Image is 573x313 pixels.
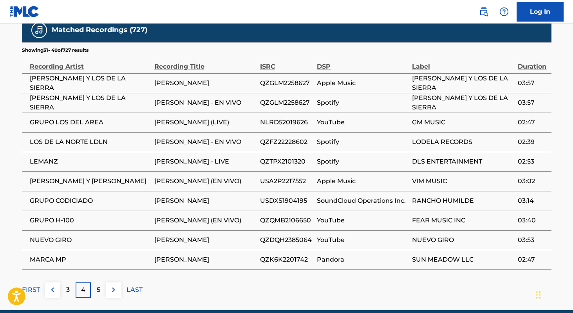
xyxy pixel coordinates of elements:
[154,78,256,88] span: [PERSON_NAME]
[9,6,40,17] img: MLC Logo
[260,255,313,264] span: QZK6K2201742
[412,216,514,225] span: FEAR MUSIC INC
[518,177,547,186] span: 03:02
[260,196,313,206] span: USDXS1904195
[154,118,256,127] span: [PERSON_NAME] (LIVE)
[127,285,143,295] p: LAST
[260,78,313,88] span: QZGLM2258627
[317,137,408,147] span: Spotify
[30,216,150,225] span: GRUPO H-100
[48,285,57,295] img: left
[30,235,150,245] span: NUEVO GIRO
[476,4,492,20] a: Public Search
[30,74,150,93] span: [PERSON_NAME] Y LOS DE LA SIERRA
[317,235,408,245] span: YouTube
[412,177,514,186] span: VIM MUSIC
[154,196,256,206] span: [PERSON_NAME]
[30,93,150,112] span: [PERSON_NAME] Y LOS DE LA SIERRA
[518,54,547,71] div: Duration
[22,47,89,54] p: Showing 31 - 40 of 727 results
[30,255,150,264] span: MARCA MP
[518,255,547,264] span: 02:47
[412,255,514,264] span: SUN MEADOW LLC
[154,235,256,245] span: [PERSON_NAME]
[412,93,514,112] span: [PERSON_NAME] Y LOS DE LA SIERRA
[518,78,547,88] span: 03:57
[154,177,256,186] span: [PERSON_NAME] (EN VIVO)
[518,137,547,147] span: 02:39
[317,78,408,88] span: Apple Music
[154,54,256,71] div: Recording Title
[412,196,514,206] span: RANCHO HUMILDE
[412,137,514,147] span: LODELA RECORDS
[317,157,408,166] span: Spotify
[536,283,541,307] div: Drag
[260,137,313,147] span: QZFZ22228602
[81,285,85,295] p: 4
[109,285,118,295] img: right
[30,54,150,71] div: Recording Artist
[154,216,256,225] span: [PERSON_NAME] (EN VIVO)
[30,137,150,147] span: LOS DE LA NORTE LDLN
[412,74,514,93] span: [PERSON_NAME] Y LOS DE LA SIERRA
[30,177,150,186] span: [PERSON_NAME] Y [PERSON_NAME]
[260,54,313,71] div: ISRC
[260,235,313,245] span: QZDQH2385064
[317,54,408,71] div: DSP
[317,118,408,127] span: YouTube
[22,285,40,295] p: FIRST
[518,157,547,166] span: 02:53
[479,7,488,16] img: search
[260,216,313,225] span: QZQMB2106650
[317,196,408,206] span: SoundCloud Operations Inc.
[30,118,150,127] span: GRUPO LOS DEL AREA
[518,216,547,225] span: 03:40
[34,25,44,35] img: Matched Recordings
[518,118,547,127] span: 02:47
[66,285,70,295] p: 3
[534,275,573,313] iframe: Chat Widget
[317,255,408,264] span: Pandora
[518,196,547,206] span: 03:14
[518,98,547,107] span: 03:57
[496,4,512,20] div: Help
[412,235,514,245] span: NUEVO GIRO
[52,25,147,35] h5: Matched Recordings (727)
[97,285,100,295] p: 5
[30,157,150,166] span: LEMANZ
[260,177,313,186] span: USA2P2217552
[260,98,313,107] span: QZGLM2258627
[412,157,514,166] span: DLS ENTERTAINMENT
[30,196,150,206] span: GRUPO CODICIADO
[154,137,256,147] span: [PERSON_NAME] - EN VIVO
[518,235,547,245] span: 03:53
[260,157,313,166] span: QZTPX2101320
[412,54,514,71] div: Label
[517,2,564,22] a: Log In
[412,118,514,127] span: GM MUSIC
[317,98,408,107] span: Spotify
[317,177,408,186] span: Apple Music
[154,255,256,264] span: [PERSON_NAME]
[260,118,313,127] span: NLRD52019626
[154,157,256,166] span: [PERSON_NAME] - LIVE
[154,98,256,107] span: [PERSON_NAME] - EN VIVO
[499,7,509,16] img: help
[317,216,408,225] span: YouTube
